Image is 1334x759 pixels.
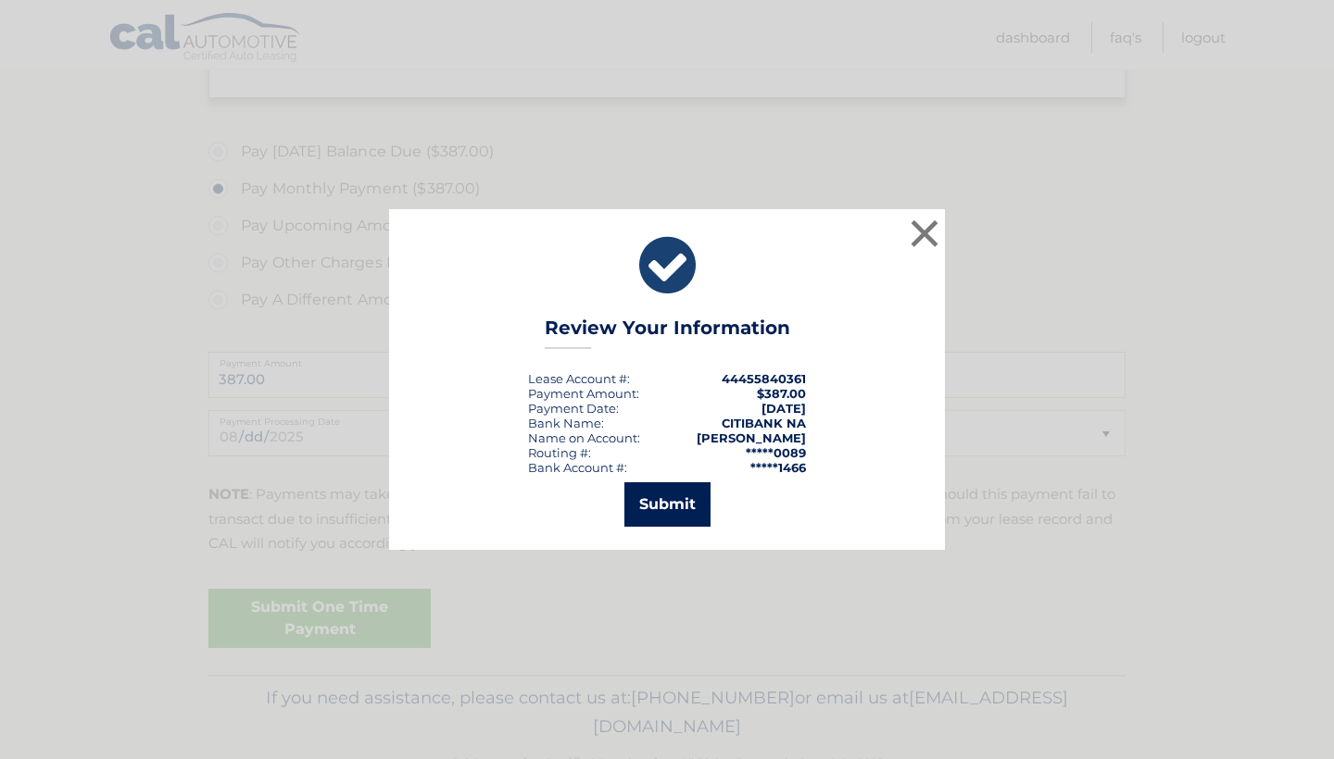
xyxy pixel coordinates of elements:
strong: CITIBANK NA [722,416,806,430]
strong: [PERSON_NAME] [697,430,806,445]
button: × [906,215,943,252]
div: Payment Amount: [528,386,639,401]
h3: Review Your Information [545,317,790,349]
span: $387.00 [757,386,806,401]
button: Submit [624,482,711,527]
span: [DATE] [761,401,806,416]
div: Bank Account #: [528,460,627,475]
div: : [528,401,619,416]
div: Lease Account #: [528,371,630,386]
div: Name on Account: [528,430,640,445]
span: Payment Date [528,401,616,416]
div: Routing #: [528,445,591,460]
strong: 44455840361 [722,371,806,386]
div: Bank Name: [528,416,604,430]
